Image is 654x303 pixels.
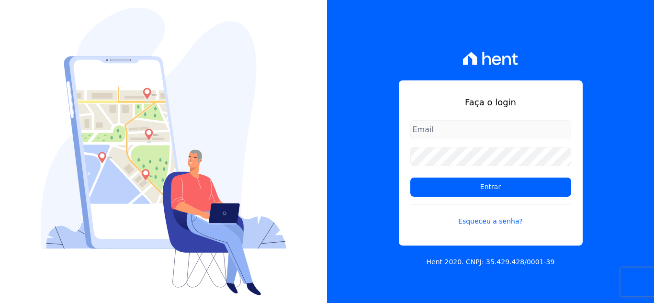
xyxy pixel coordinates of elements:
h1: Faça o login [410,96,571,109]
img: Login [41,8,287,295]
input: Email [410,120,571,139]
input: Entrar [410,178,571,197]
a: Esqueceu a senha? [410,204,571,226]
p: Hent 2020. CNPJ: 35.429.428/0001-39 [427,257,555,267]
